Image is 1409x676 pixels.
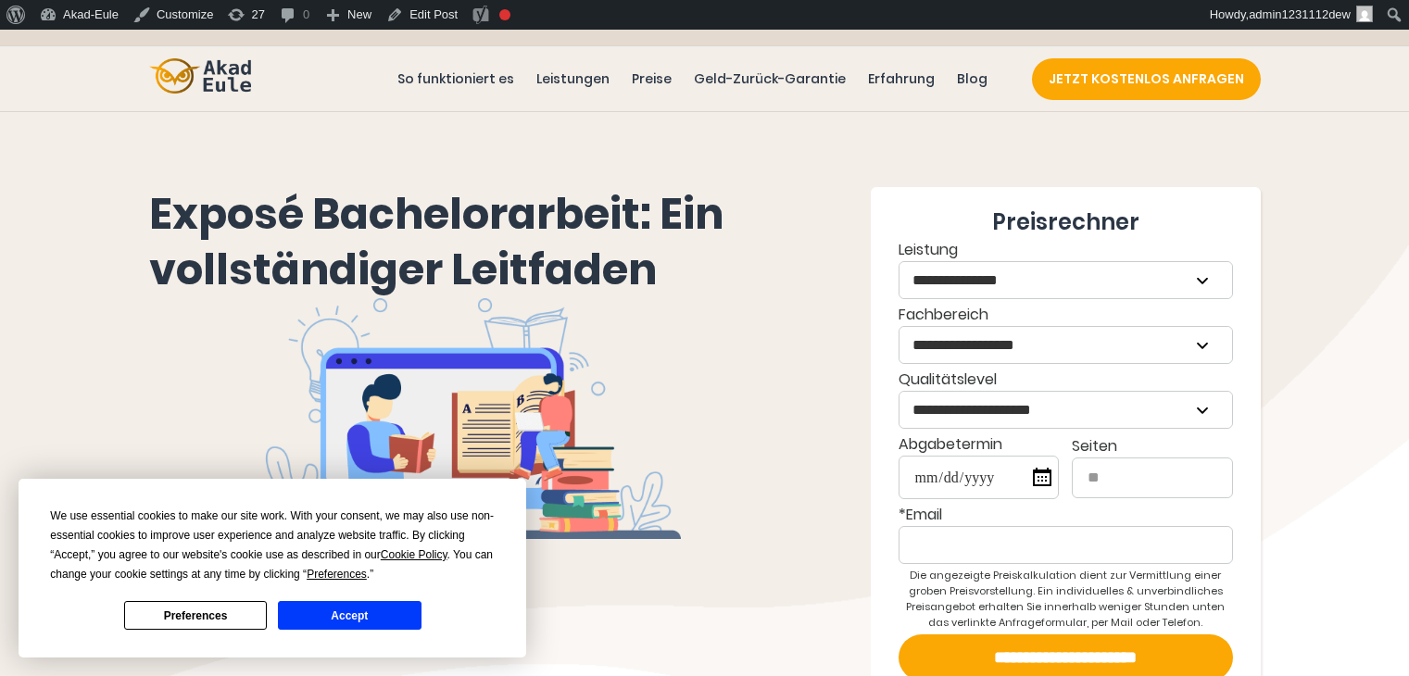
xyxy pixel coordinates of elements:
label: Leistung [899,238,1233,299]
label: Fachbereich [899,303,1233,364]
div: We use essential cookies to make our site work. With your consent, we may also use non-essential ... [50,507,495,584]
a: So funktioniert es [394,69,518,90]
select: Fachbereich [899,327,1232,363]
div: Preisrechner [899,206,1233,238]
label: Abgabetermin [899,432,1059,499]
a: Preise [628,69,675,90]
div: Die angezeigte Preiskalkulation dient zur Vermittlung einer groben Preisvorstellung. Ein individu... [899,568,1233,631]
div: Cookie Consent Prompt [19,479,526,657]
select: Leistung [899,262,1232,298]
h1: Exposé Bachelorarbeit: Ein vollständiger Leitfaden [149,187,787,298]
button: Accept [278,601,421,630]
div: Focus keyphrase not set [499,9,510,20]
span: Cookie Policy [381,548,447,561]
a: Geld-Zurück-Garantie [690,69,849,90]
input: Abgabetermin [899,456,1059,499]
a: JETZT KOSTENLOS ANFRAGEN [1032,58,1261,100]
img: logo [149,58,251,94]
a: Leistungen [533,69,613,90]
div: Qualitätslevel [899,368,1233,429]
span: admin1231112dew [1249,7,1351,21]
span: Seiten [1072,435,1117,457]
a: Erfahrung [864,69,938,90]
a: Blog [953,69,991,90]
input: *Email [899,526,1233,564]
button: Preferences [124,601,267,630]
label: *Email [899,503,1233,564]
span: Preferences [307,568,367,581]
